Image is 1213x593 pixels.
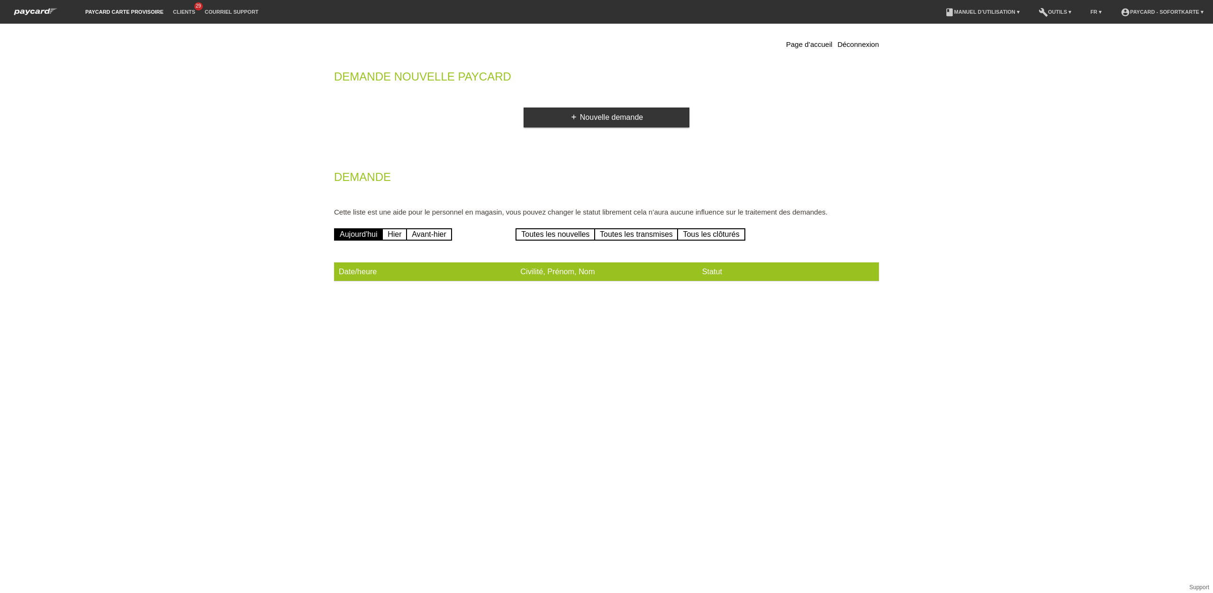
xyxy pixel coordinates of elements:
a: bookManuel d’utilisation ▾ [940,9,1024,15]
i: build [1039,8,1048,17]
i: add [570,113,578,121]
a: paycard carte provisoire [81,9,168,15]
p: Cette liste est une aide pour le personnel en magasin, vous pouvez changer le statut librement ce... [334,208,879,216]
th: Statut [697,262,879,281]
a: buildOutils ▾ [1034,9,1076,15]
h2: Demande nouvelle Paycard [334,72,879,86]
i: account_circle [1121,8,1130,17]
span: 29 [194,2,203,10]
a: paycard Sofortkarte [9,11,62,18]
a: Toutes les transmises [594,228,679,241]
th: Date/heure [334,262,516,281]
a: Courriel Support [200,9,263,15]
a: account_circlepaycard - Sofortkarte ▾ [1116,9,1208,15]
a: Support [1189,584,1209,591]
a: Avant-hier [406,228,452,241]
a: Tous les clôturés [677,228,745,241]
a: addNouvelle demande [524,108,689,127]
a: Clients [168,9,200,15]
a: Hier [382,228,407,241]
i: book [945,8,954,17]
a: Toutes les nouvelles [516,228,595,241]
h2: Demande [334,172,879,187]
a: Aujourd'hui [334,228,383,241]
a: FR ▾ [1086,9,1106,15]
img: paycard Sofortkarte [9,7,62,17]
a: Déconnexion [837,40,879,48]
th: Civilité, Prénom, Nom [516,262,697,281]
a: Page d’accueil [786,40,833,48]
